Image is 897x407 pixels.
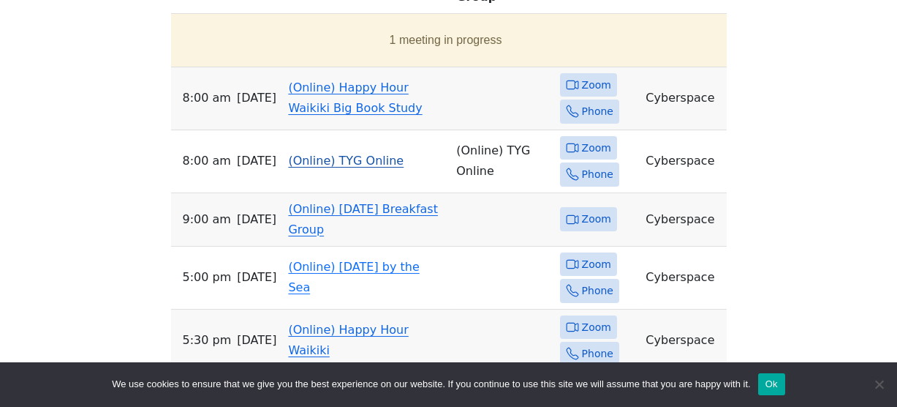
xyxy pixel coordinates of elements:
td: Cyberspace [640,247,726,310]
span: Phone [582,282,613,300]
span: No [871,377,886,392]
td: Cyberspace [640,130,726,193]
td: Cyberspace [640,193,726,247]
td: (Online) TYG Online [450,130,553,193]
span: [DATE] [237,330,276,351]
span: Zoom [582,76,611,94]
a: (Online) [DATE] Breakfast Group [288,202,438,236]
button: 1 meeting in progress [177,20,715,61]
span: Zoom [582,255,611,274]
span: 8:00 AM [183,151,231,171]
span: 8:00 AM [183,88,231,108]
span: Phone [582,102,613,121]
span: 5:00 PM [183,267,232,288]
td: Cyberspace [640,310,726,373]
span: 9:00 AM [183,209,231,230]
a: (Online) Happy Hour Waikiki Big Book Study [288,81,422,115]
span: We use cookies to ensure that we give you the best experience on our website. If you continue to ... [112,377,750,392]
span: Zoom [582,210,611,228]
span: [DATE] [237,151,276,171]
span: Zoom [582,318,611,337]
span: 5:30 PM [183,330,232,351]
a: (Online) Happy Hour Waikiki [288,323,408,357]
button: Ok [758,373,785,395]
a: (Online) [DATE] by the Sea [288,260,419,294]
span: Phone [582,345,613,363]
td: Cyberspace [640,67,726,130]
span: [DATE] [237,267,276,288]
span: [DATE] [237,88,276,108]
span: Zoom [582,139,611,157]
span: [DATE] [237,209,276,230]
a: (Online) TYG Online [288,154,404,168]
span: Phone [582,165,613,184]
